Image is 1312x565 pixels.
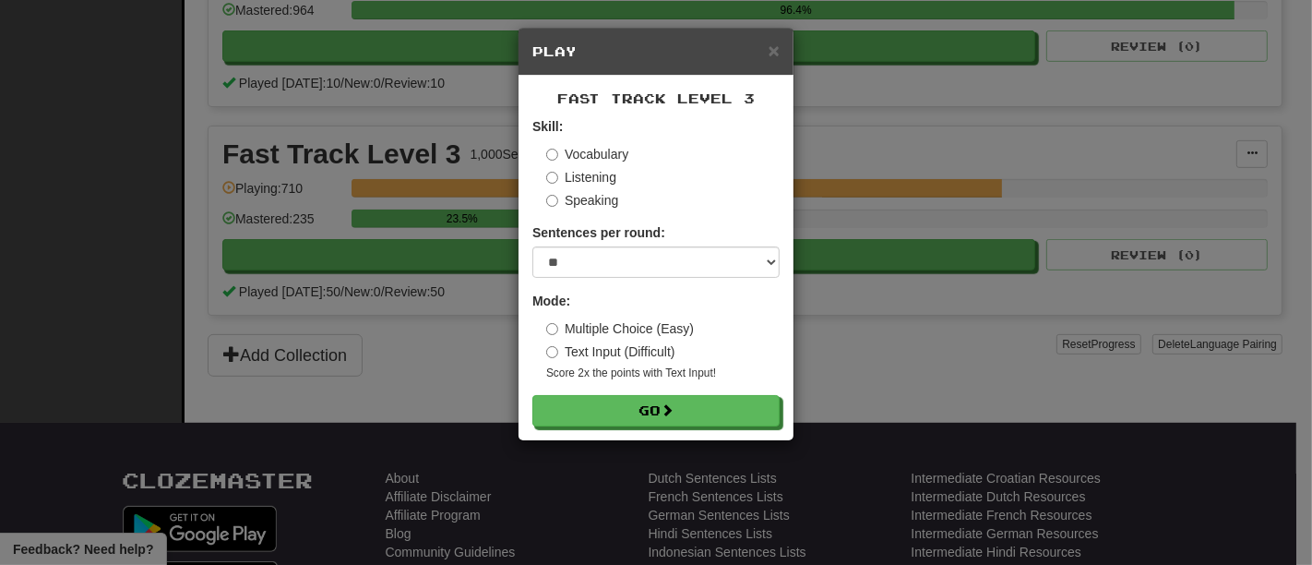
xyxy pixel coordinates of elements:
label: Speaking [546,191,618,210]
label: Vocabulary [546,145,628,163]
strong: Mode: [532,294,570,308]
h5: Play [532,42,780,61]
input: Listening [546,172,558,184]
input: Multiple Choice (Easy) [546,323,558,335]
label: Listening [546,168,616,186]
button: Go [532,395,780,427]
label: Multiple Choice (Easy) [546,319,694,338]
label: Sentences per round: [532,223,665,242]
input: Speaking [546,195,558,207]
span: × [769,40,780,61]
span: Fast Track Level 3 [557,90,755,106]
small: Score 2x the points with Text Input ! [546,366,780,381]
input: Text Input (Difficult) [546,346,558,358]
button: Close [769,41,780,60]
label: Text Input (Difficult) [546,343,675,361]
input: Vocabulary [546,149,558,161]
strong: Skill: [532,119,563,134]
